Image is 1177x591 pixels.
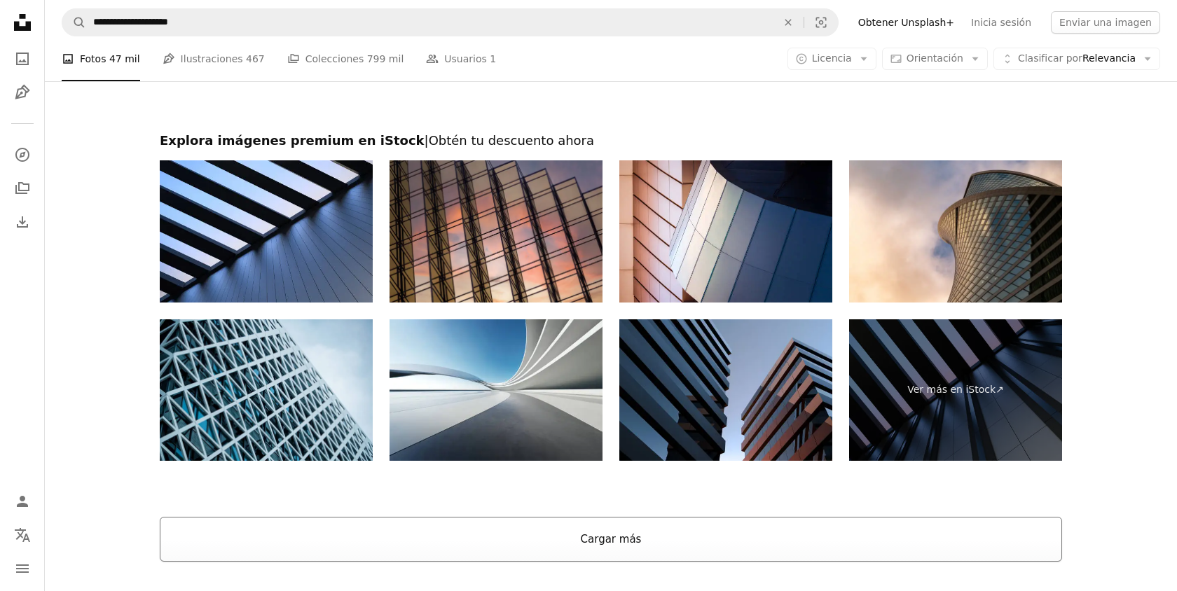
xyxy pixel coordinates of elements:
[8,555,36,583] button: Menú
[246,51,265,67] span: 467
[849,319,1062,461] a: Ver más en iStock↗
[8,141,36,169] a: Explorar
[907,53,963,64] span: Orientación
[160,160,373,303] img: Muro del edificio con vista al cielo y techo abierto, arquitectura moderna con elementos metálico...
[8,521,36,549] button: Idioma
[160,517,1062,562] button: Cargar más
[62,8,839,36] form: Encuentra imágenes en todo el sitio
[490,51,496,67] span: 1
[1018,52,1136,66] span: Relevancia
[787,48,876,70] button: Licencia
[163,36,265,81] a: Ilustraciones 467
[8,45,36,73] a: Fotos
[367,51,404,67] span: 799 mil
[8,174,36,202] a: Colecciones
[62,9,86,36] button: Buscar en Unsplash
[8,487,36,515] a: Iniciar sesión / Registrarse
[619,319,832,461] img: Dos edificios modernos con ventanas de vidrio. Diseño arquitectónico de edificios. Espacio de ofi...
[8,208,36,236] a: Historial de descargas
[849,160,1062,303] img: Skyscrapers in business district against blue sky.
[993,48,1160,70] button: Clasificar porRelevancia
[160,319,373,461] img: Modern Business Building with Glass Facade with Metal Triangles in Luminescent Elegance
[160,132,1062,149] h2: Explora imágenes premium en iStock
[850,11,963,34] a: Obtener Unsplash+
[773,9,804,36] button: Borrar
[425,133,594,148] span: | Obtén tu descuento ahora
[1051,11,1160,34] button: Enviar una imagen
[882,48,988,70] button: Orientación
[1018,53,1082,64] span: Clasificar por
[804,9,838,36] button: Búsqueda visual
[426,36,496,81] a: Usuarios 1
[963,11,1040,34] a: Inicia sesión
[8,8,36,39] a: Inicio — Unsplash
[390,319,603,461] img: Render 3D de arquitectura futurista de estructura abstracta con piso de concreto vacío
[390,160,603,303] img: The glass surface of a building, 70th architecture.
[812,53,852,64] span: Licencia
[287,36,404,81] a: Colecciones 799 mil
[8,78,36,106] a: Ilustraciones
[619,160,832,303] img: fragment of the wall of a modern blue building on a white background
